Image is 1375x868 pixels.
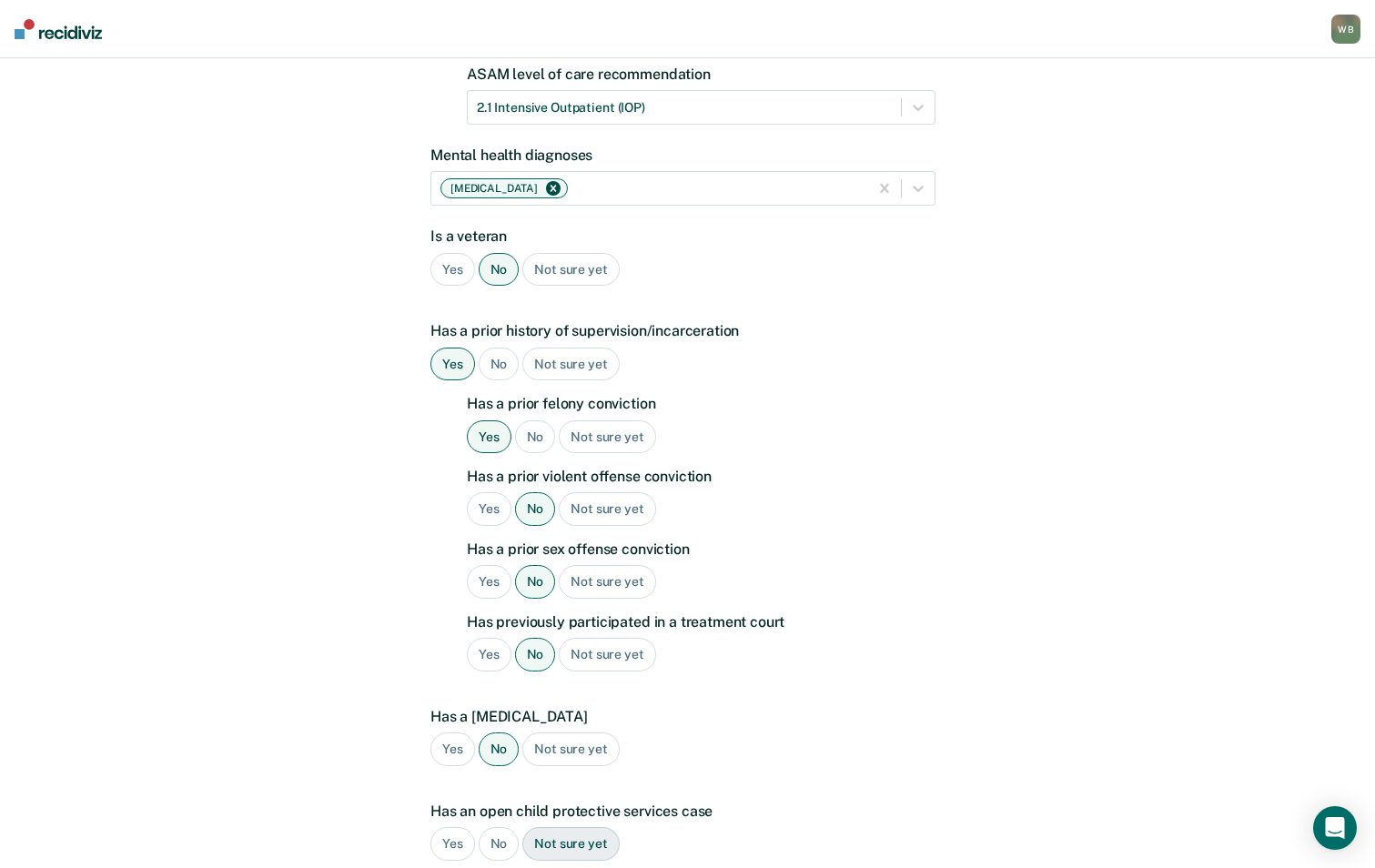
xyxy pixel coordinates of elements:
div: Yes [467,420,511,454]
div: Not sure yet [522,253,619,287]
div: Not sure yet [559,420,655,454]
div: Not sure yet [522,348,619,381]
div: No [479,827,520,861]
div: No [515,420,556,454]
div: Yes [467,638,511,671]
div: No [479,348,520,381]
div: [MEDICAL_DATA] [445,179,541,197]
label: Has previously participated in a treatment court [467,613,935,631]
div: No [515,565,556,599]
label: Has an open child protective services case [430,802,935,820]
label: Has a [MEDICAL_DATA] [430,708,935,725]
div: Not sure yet [559,565,655,599]
label: Has a prior felony conviction [467,395,935,412]
div: No [515,492,556,526]
div: No [515,638,556,671]
label: Has a prior sex offense conviction [467,540,935,558]
div: Yes [430,732,475,766]
div: Yes [467,492,511,526]
div: Yes [430,348,475,381]
div: Not sure yet [559,638,655,671]
label: Mental health diagnoses [430,146,935,164]
div: No [479,253,520,287]
label: Has a prior history of supervision/incarceration [430,322,935,339]
div: Yes [467,565,511,599]
div: Open Intercom Messenger [1313,806,1357,850]
div: Remove Schizoaffective Disorder [543,182,563,195]
div: Yes [430,827,475,861]
img: Recidiviz [15,19,102,39]
div: W B [1331,15,1360,44]
label: Has a prior violent offense conviction [467,468,935,485]
div: Not sure yet [522,827,619,861]
label: Is a veteran [430,227,935,245]
div: Yes [430,253,475,287]
div: No [479,732,520,766]
div: Not sure yet [559,492,655,526]
div: Not sure yet [522,732,619,766]
label: ASAM level of care recommendation [467,66,935,83]
button: WB [1331,15,1360,44]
